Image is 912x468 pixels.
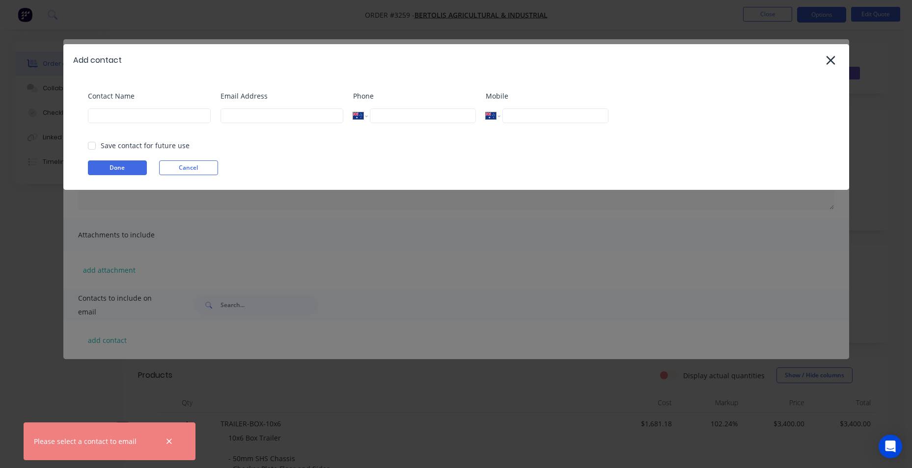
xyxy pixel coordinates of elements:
[221,91,343,101] label: Email Address
[879,435,902,458] div: Open Intercom Messenger
[88,91,211,101] label: Contact Name
[73,54,122,66] div: Add contact
[88,160,147,175] button: Done
[101,140,190,151] div: Save contact for future use
[353,91,476,101] label: Phone
[159,160,218,175] button: Cancel
[486,91,608,101] label: Mobile
[34,436,137,446] div: Please select a contact to email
